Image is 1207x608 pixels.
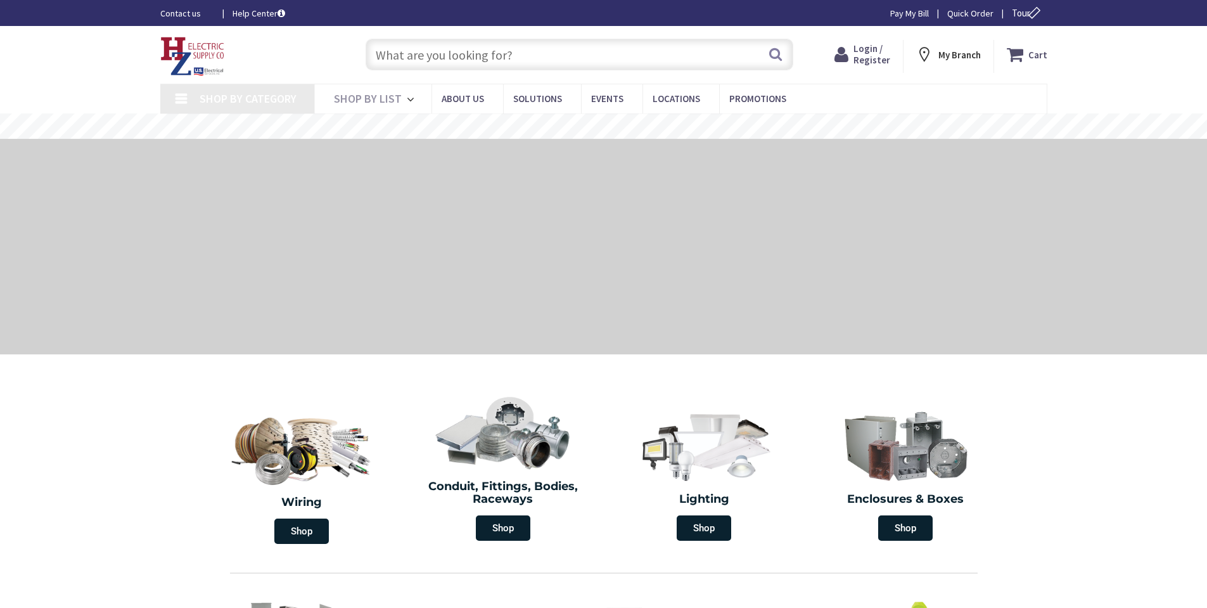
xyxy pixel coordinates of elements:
[916,43,981,66] div: My Branch
[412,481,594,506] h2: Conduit, Fittings, Bodies, Raceways
[834,43,890,66] a: Login / Register
[1007,43,1047,66] a: Cart
[938,49,981,61] strong: My Branch
[613,493,796,506] h2: Lighting
[677,515,731,541] span: Shop
[492,120,717,134] rs-layer: Free Same Day Pickup at 8 Locations
[878,515,933,541] span: Shop
[591,93,623,105] span: Events
[233,7,285,20] a: Help Center
[1012,7,1044,19] span: Tour
[808,402,1003,547] a: Enclosures & Boxes Shop
[442,93,484,105] span: About Us
[814,493,997,506] h2: Enclosures & Boxes
[274,519,329,544] span: Shop
[947,7,993,20] a: Quick Order
[476,515,530,541] span: Shop
[853,42,890,66] span: Login / Register
[607,402,802,547] a: Lighting Shop
[1028,43,1047,66] strong: Cart
[513,93,562,105] span: Solutions
[200,91,297,106] span: Shop By Category
[729,93,786,105] span: Promotions
[890,7,929,20] a: Pay My Bill
[334,91,402,106] span: Shop By List
[406,389,601,547] a: Conduit, Fittings, Bodies, Raceways Shop
[366,39,793,70] input: What are you looking for?
[201,402,403,550] a: Wiring Shop
[160,7,212,20] a: Contact us
[208,496,397,509] h2: Wiring
[160,37,225,76] img: HZ Electric Supply
[653,93,700,105] span: Locations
